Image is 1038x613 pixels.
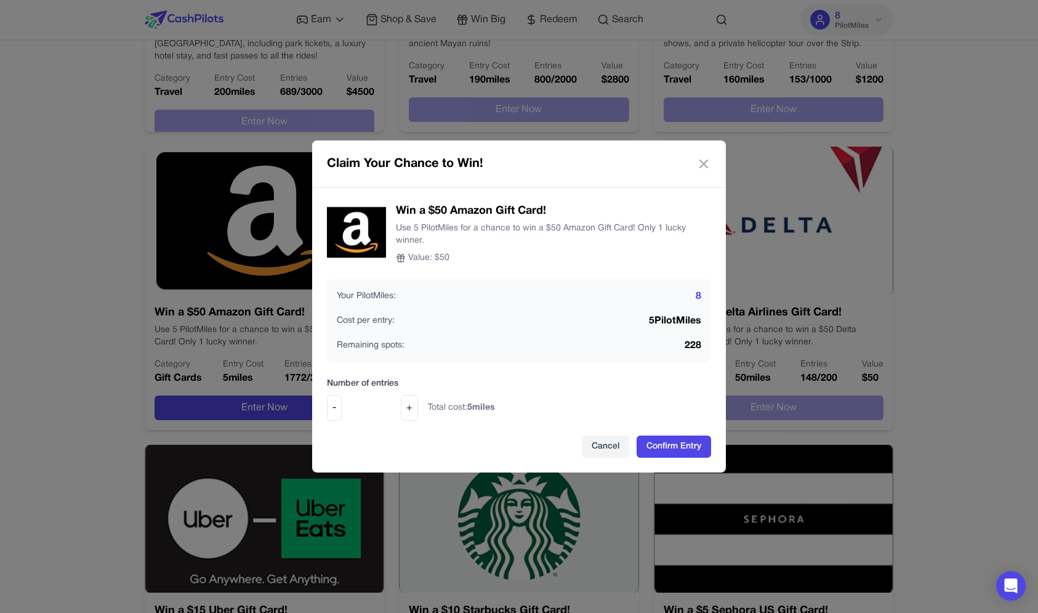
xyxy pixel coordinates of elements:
[401,395,418,421] button: +
[996,571,1026,601] div: Open Intercom Messenger
[337,339,404,352] span: Remaining spots:
[428,402,495,414] span: Total cost:
[337,290,396,302] span: Your PilotMiles:
[396,252,711,264] div: Value: $ 50
[327,395,342,421] button: -
[327,378,711,390] label: Number of entries
[327,203,386,262] img: Win a $50 Amazon Gift Card!
[685,338,701,353] span: 228
[649,314,701,328] span: 5 PilotMiles
[327,155,483,173] h2: Claim Your Chance to Win!
[396,203,711,220] h3: Win a $50 Amazon Gift Card!
[396,222,711,247] p: Use 5 PilotMiles for a chance to win a $50 Amazon Gift Card! Only 1 lucky winner.
[582,436,629,458] button: Cancel
[337,315,395,327] span: Cost per entry:
[637,436,711,458] button: Confirm Entry
[467,404,495,412] span: 5 miles
[696,289,701,304] span: 8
